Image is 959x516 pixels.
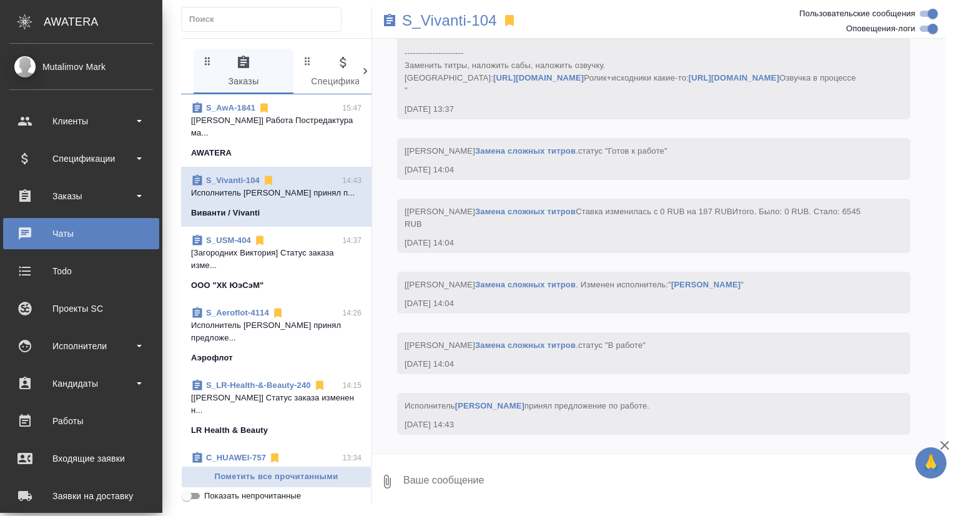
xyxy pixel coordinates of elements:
p: LR Health & Beauty [191,424,268,437]
button: 🙏 [915,447,947,479]
p: [[PERSON_NAME]] Статус заказа изменен н... [191,392,361,417]
p: 13:34 [342,452,361,464]
p: 14:15 [342,379,361,392]
div: Входящие заявки [9,449,153,468]
a: Замена сложных титров [475,146,576,156]
span: " " [668,280,744,289]
div: Чаты [9,224,153,243]
p: [[PERSON_NAME]] Работа Постредактура ма... [191,114,361,139]
span: [[PERSON_NAME] . [405,146,667,156]
p: 15:47 [342,102,361,114]
svg: Зажми и перетащи, чтобы поменять порядок вкладок [202,55,214,67]
div: Клиенты [9,112,153,131]
p: [[PERSON_NAME]. ста... [191,464,361,477]
p: Виванти / Vivanti [191,207,260,219]
p: [Загородних Виктория] Статус заказа изме... [191,247,361,272]
div: Проекты SC [9,299,153,318]
div: [DATE] 14:43 [405,419,867,431]
a: Заявки на доставку [3,480,159,512]
span: Показать непрочитанные [204,490,301,502]
div: S_LR-Health-&-Beauty-24014:15[[PERSON_NAME]] Статус заказа изменен н...LR Health & Beauty [181,372,371,444]
span: Исполнитель принял предложение по работе . [405,401,649,410]
span: Пометить все прочитанными [188,470,365,484]
div: [DATE] 14:04 [405,164,867,176]
div: [DATE] 14:04 [405,297,867,310]
a: [URL][DOMAIN_NAME] [689,73,779,82]
a: Проекты SC [3,293,159,324]
a: [PERSON_NAME] [671,280,740,289]
div: S_Aeroflot-411414:26Исполнитель [PERSON_NAME] принял предложе...Аэрофлот [181,299,371,372]
p: 14:26 [342,307,361,319]
span: [[PERSON_NAME] . Изменен исполнитель: [405,280,744,289]
a: S_AwA-1841 [206,103,255,112]
div: Заявки на доставку [9,487,153,505]
div: [DATE] 14:04 [405,237,867,249]
span: статус "В работе" [578,340,646,350]
a: Todo [3,256,159,287]
span: Пользовательские сообщения [799,7,915,20]
a: S_Aeroflot-4114 [206,308,269,317]
div: S_USM-40414:37[Загородних Виктория] Статус заказа изме...ООО "ХК ЮэСэМ" [181,227,371,299]
a: S_LR-Health-&-Beauty-240 [206,380,311,390]
div: [DATE] 13:37 [405,103,867,116]
p: Исполнитель [PERSON_NAME] принял п... [191,187,361,199]
svg: Отписаться [258,102,270,114]
div: C_HUAWEI-75713:34[[PERSON_NAME]. ста...Huawei [181,444,371,504]
a: Входящие заявки [3,443,159,474]
a: Чаты [3,218,159,249]
div: Mutalimov Mark [9,60,153,74]
a: [URL][DOMAIN_NAME] [493,73,584,82]
p: ООО "ХК ЮэСэМ" [191,279,263,292]
svg: Зажми и перетащи, чтобы поменять порядок вкладок [302,55,313,67]
span: Спецификации [301,55,386,89]
div: S_AwA-184115:47[[PERSON_NAME]] Работа Постредактура ма...AWATERA [181,94,371,167]
input: Поиск [189,11,341,28]
div: AWATERA [44,9,162,34]
span: Заказы [201,55,286,89]
svg: Отписаться [268,452,281,464]
span: Оповещения-логи [846,22,915,35]
div: [DATE] 14:04 [405,358,867,370]
svg: Отписаться [272,307,284,319]
p: Аэрофлот [191,352,233,364]
div: Заказы [9,187,153,206]
a: [PERSON_NAME] [455,401,524,410]
p: 14:37 [342,234,361,247]
a: Замена сложных титров [475,207,576,216]
span: статус "Готов к работе" [578,146,667,156]
svg: Отписаться [313,379,326,392]
a: S_Vivanti-104 [402,14,497,27]
a: Замена сложных титров [475,340,576,350]
div: Кандидаты [9,374,153,393]
a: C_HUAWEI-757 [206,453,266,462]
div: Todo [9,262,153,280]
span: 🙏 [920,450,942,476]
div: S_Vivanti-10414:43Исполнитель [PERSON_NAME] принял п...Виванти / Vivanti [181,167,371,227]
p: 14:43 [342,174,361,187]
a: S_Vivanti-104 [206,176,260,185]
span: [[PERSON_NAME] . [405,340,646,350]
button: Пометить все прочитанными [181,466,371,488]
p: AWATERA [191,147,232,159]
a: Замена сложных титров [475,280,576,289]
div: Исполнители [9,337,153,355]
div: Спецификации [9,149,153,168]
div: Работы [9,412,153,430]
span: [[PERSON_NAME] Ставка изменилась с 0 RUB на 187 RUB [405,207,863,229]
a: Работы [3,405,159,437]
svg: Отписаться [253,234,266,247]
a: S_USM-404 [206,236,251,245]
p: Исполнитель [PERSON_NAME] принял предложе... [191,319,361,344]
